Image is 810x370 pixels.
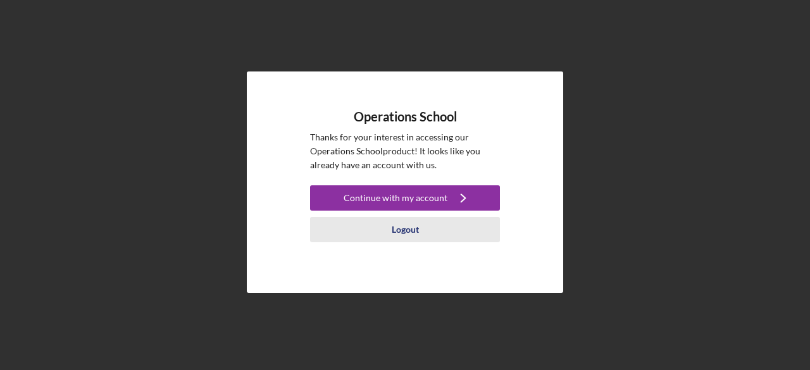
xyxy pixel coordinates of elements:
[344,185,447,211] div: Continue with my account
[310,185,500,214] a: Continue with my account
[310,185,500,211] button: Continue with my account
[310,217,500,242] button: Logout
[354,109,457,124] h4: Operations School
[392,217,419,242] div: Logout
[310,130,500,173] p: Thanks for your interest in accessing our Operations School product! It looks like you already ha...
